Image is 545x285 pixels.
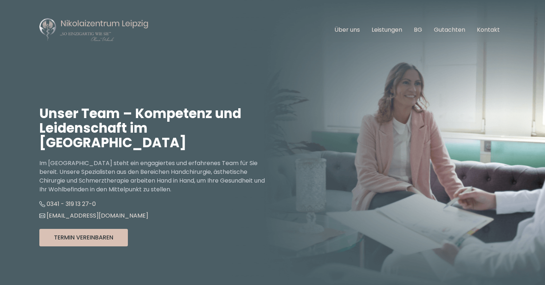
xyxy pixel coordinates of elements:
[334,26,360,34] a: Über uns
[39,106,272,150] h1: Unser Team – Kompetenz und Leidenschaft im [GEOGRAPHIC_DATA]
[39,200,96,208] a: 0341 - 319 13 27-0
[39,211,148,220] a: [EMAIL_ADDRESS][DOMAIN_NAME]
[372,26,402,34] a: Leistungen
[477,26,500,34] a: Kontakt
[414,26,422,34] a: BG
[39,159,272,194] p: Im [GEOGRAPHIC_DATA] steht ein engagiertes und erfahrenes Team für Sie bereit. Unsere Spezialiste...
[39,229,128,246] button: Termin Vereinbaren
[434,26,465,34] a: Gutachten
[39,17,149,42] img: Nikolaizentrum Leipzig Logo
